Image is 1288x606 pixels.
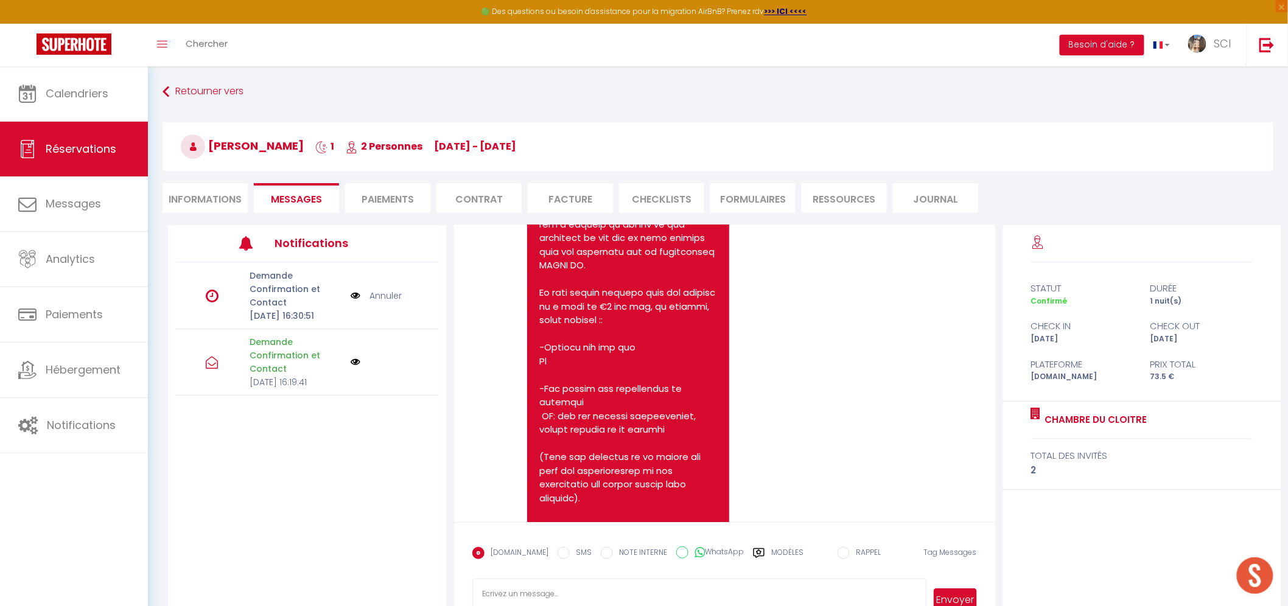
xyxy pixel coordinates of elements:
div: durée [1142,281,1261,296]
a: Chercher [177,24,237,66]
span: Tag Messages [924,547,977,557]
li: Facture [528,183,613,213]
span: [DATE] - [DATE] [434,139,516,153]
span: SCI [1214,36,1231,51]
label: SMS [570,547,592,560]
div: 73.5 € [1142,371,1261,383]
label: NOTE INTERNE [613,547,667,560]
span: Messages [46,196,101,211]
li: Journal [893,183,978,213]
span: Paiements [46,307,103,322]
label: Modèles [771,547,803,568]
img: Super Booking [37,33,111,55]
p: Demande Confirmation et Contact [250,335,343,375]
p: Demande Confirmation et Contact [250,269,343,309]
li: Ressources [802,183,887,213]
div: Prix total [1142,357,1261,372]
p: [DATE] 16:30:51 [250,309,343,322]
button: Besoin d'aide ? [1060,35,1144,55]
label: [DOMAIN_NAME] [485,547,548,560]
div: total des invités [1031,448,1254,463]
span: Messages [271,192,322,206]
p: [DATE] 16:19:41 [250,375,343,389]
img: ... [1188,35,1206,53]
span: Chercher [186,37,228,50]
div: [DATE] [1023,333,1142,345]
label: WhatsApp [688,546,744,560]
h3: Notifications [275,229,384,257]
img: NO IMAGE [351,357,360,367]
li: Paiements [345,183,430,213]
span: Notifications [47,417,116,433]
li: Informations [163,183,248,213]
img: logout [1259,37,1275,52]
div: [DOMAIN_NAME] [1023,371,1142,383]
a: >>> ICI <<<< [765,6,807,16]
a: Annuler [369,289,402,302]
span: [PERSON_NAME] [181,138,304,153]
li: FORMULAIRES [710,183,796,213]
span: 1 [315,139,334,153]
li: Contrat [436,183,522,213]
span: 2 Personnes [346,139,422,153]
span: Confirmé [1031,296,1068,306]
div: check out [1142,319,1261,333]
div: 1 nuit(s) [1142,296,1261,307]
div: [DATE] [1142,333,1261,345]
li: CHECKLISTS [619,183,704,213]
a: Retourner vers [163,81,1273,103]
span: Analytics [46,251,95,266]
a: ... SCI [1179,24,1247,66]
span: Réservations [46,141,116,156]
span: Calendriers [46,86,108,101]
div: check in [1023,319,1142,333]
div: 2 [1031,463,1254,478]
div: Ouvrir le chat [1237,557,1273,594]
div: Plateforme [1023,357,1142,372]
a: Chambre du Cloitre [1041,413,1147,427]
label: RAPPEL [850,547,881,560]
div: statut [1023,281,1142,296]
span: Hébergement [46,362,121,377]
img: NO IMAGE [351,289,360,302]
